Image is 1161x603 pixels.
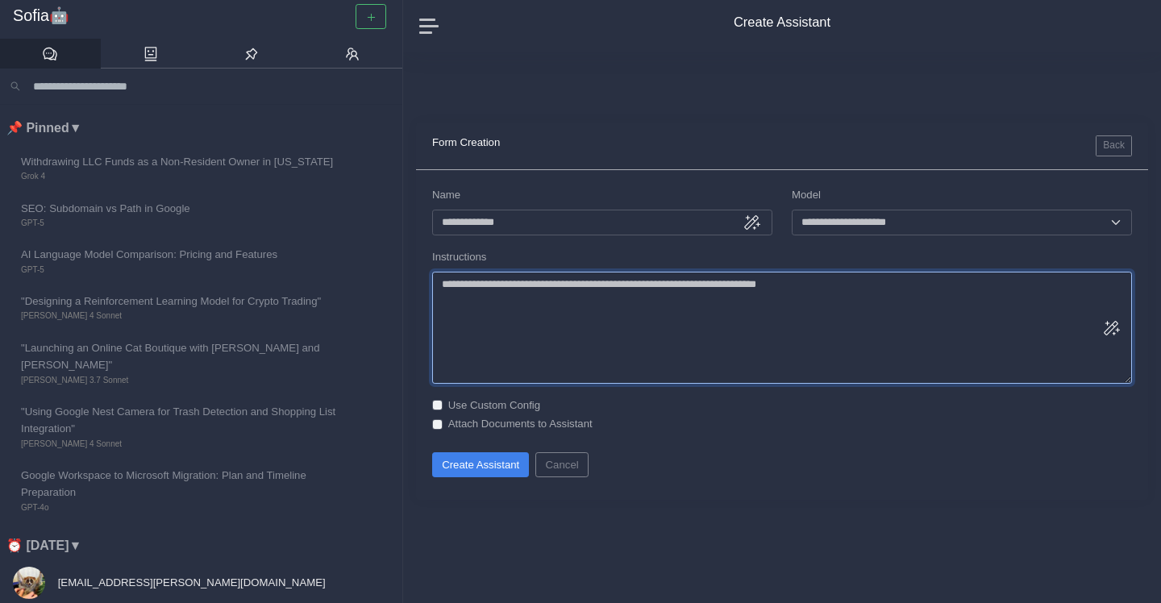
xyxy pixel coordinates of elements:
[21,246,345,263] span: AI Language Model Comparison: Pricing and Features
[792,186,821,203] label: Model
[21,264,345,277] span: GPT-5
[21,501,345,514] span: GPT-4o
[21,438,345,451] span: [PERSON_NAME] 4 Sonnet
[448,397,540,414] label: Use Custom Config
[432,136,500,149] h5: Form Creation
[21,467,345,501] span: Google Workspace to Microsoft Migration: Plan and Timeline Preparation
[6,118,402,139] li: 📌 Pinned ▼
[734,15,830,31] h4: Create Assistant
[21,374,345,387] span: [PERSON_NAME] 3.7 Sonnet
[21,339,345,374] span: "Launching an Online Cat Boutique with [PERSON_NAME] and [PERSON_NAME]"
[55,576,326,588] span: [EMAIL_ADDRESS][PERSON_NAME][DOMAIN_NAME]
[432,186,460,203] label: Name
[21,200,345,217] span: SEO: Subdomain vs Path in Google
[21,153,345,170] span: Withdrawing LLC Funds as a Non-Resident Owner in [US_STATE]
[27,75,393,98] input: Search conversations
[21,170,345,183] span: Grok 4
[21,293,345,310] span: "Designing a Reinforcement Learning Model for Crypto Trading"
[448,415,593,432] label: Attach Documents to Assistant
[432,248,486,265] label: Instructions
[21,310,345,322] span: [PERSON_NAME] 4 Sonnet
[6,535,402,556] li: ⏰ [DATE] ▼
[21,217,345,230] span: GPT-5
[13,6,389,26] a: Sofia🤖
[1096,135,1132,156] button: Back
[535,452,588,477] button: Cancel
[432,452,529,477] button: Create Assistant
[21,403,345,438] span: "Using Google Nest Camera for Trash Detection and Shopping List Integration"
